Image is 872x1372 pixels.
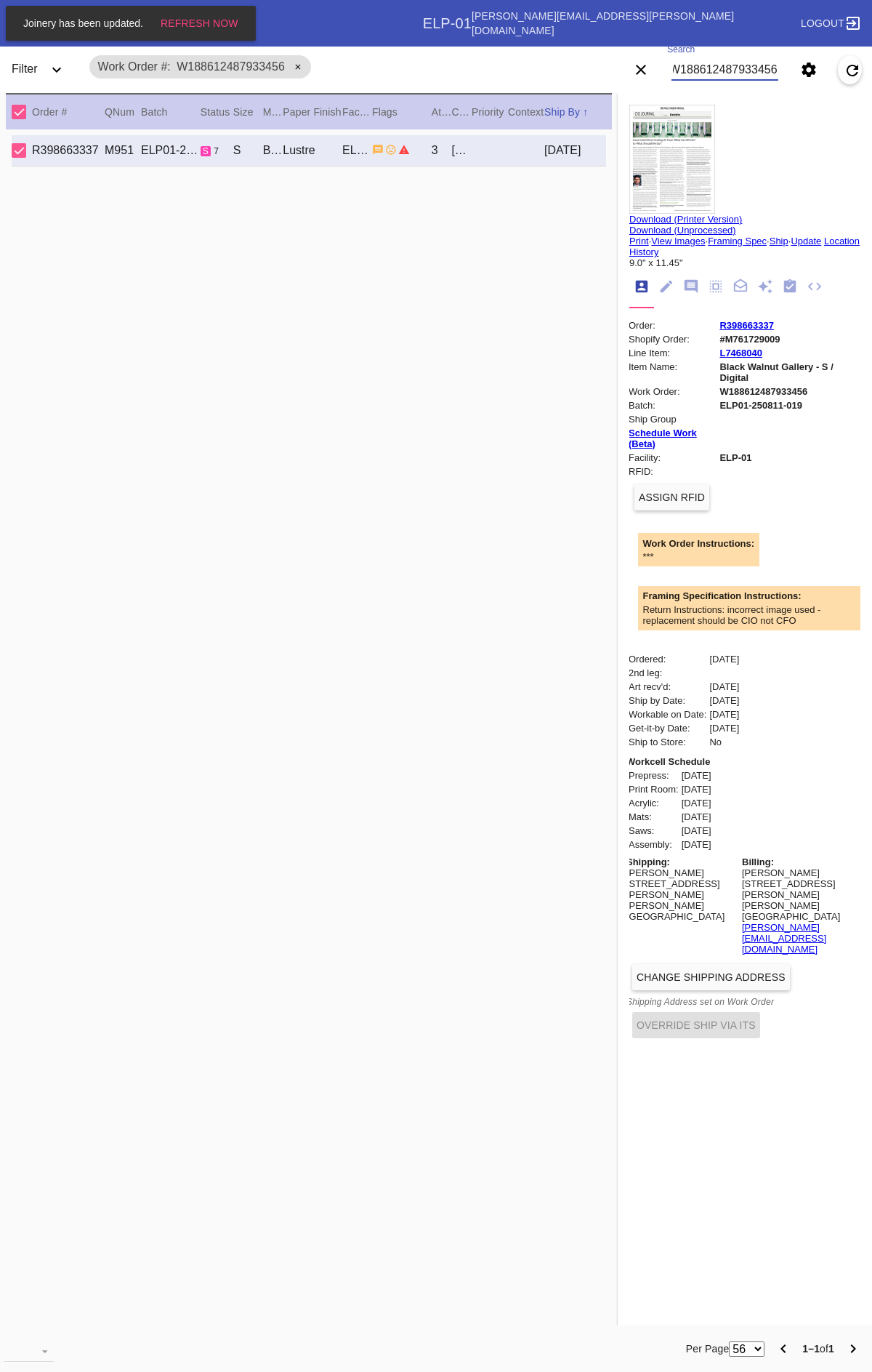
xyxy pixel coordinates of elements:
[629,428,697,449] a: Schedule Work (Beta)
[639,492,705,503] span: Assign RFID
[719,385,856,398] td: W188612487933456
[19,17,148,29] span: Joinery has been updated.
[432,144,452,157] div: 3
[629,225,736,236] a: Download (Unprocessed)
[628,452,717,464] td: Facility:
[283,103,342,121] div: Paper Finish
[632,964,790,990] button: Change Shipping Address
[658,278,674,296] ng-md-icon: Work Order Fields
[472,10,734,36] a: [PERSON_NAME][EMAIL_ADDRESS][PERSON_NAME][DOMAIN_NAME]
[283,144,342,157] div: Lustre
[628,413,717,425] td: Ship Group
[432,103,452,121] div: Attempt
[4,1340,54,1362] md-select: download-file: Download...
[794,55,823,84] button: Settings
[451,103,472,121] div: Customer
[681,811,712,823] td: [DATE]
[681,825,712,837] td: [DATE]
[708,708,740,721] td: [DATE]
[708,694,740,707] td: [DATE]
[398,143,410,156] span: Mat dimensions aren't 1/4" smaller than artwork
[372,143,384,156] span: Has instructions from customer. Has instructions from business.
[628,361,717,384] td: Item Name:
[719,399,856,412] td: ELP01-250811-019
[732,278,748,296] ng-md-icon: Package Note
[796,10,860,36] a: Logout
[342,144,372,157] div: ELP-01
[629,214,742,225] a: Download (Printer Version)
[451,144,472,157] div: [PERSON_NAME]
[628,653,707,665] td: Ordered:
[98,60,171,73] span: Work Order #
[629,236,860,257] a: Location History
[508,103,544,121] div: Context
[628,736,707,748] td: Ship to Store:
[681,838,712,851] td: [DATE]
[544,103,606,121] div: Ship By ↑
[583,106,588,118] span: ↑
[544,144,606,157] div: [DATE]
[637,971,786,983] span: Change Shipping Address
[757,278,773,296] ng-md-icon: Add Ons
[201,103,233,121] div: Status
[628,347,717,359] td: Line Item:
[372,103,432,121] div: Flags
[628,722,707,734] td: Get-it-by Date:
[769,1334,798,1363] button: Previous Page
[544,106,580,118] span: Ship By
[708,278,724,296] ng-md-icon: Measurements
[719,361,856,384] td: Black Walnut Gallery - S / Digital
[233,106,254,118] span: Size
[634,278,650,296] ng-md-icon: Order Info
[628,838,679,851] td: Assembly:
[105,144,141,157] div: M951
[683,278,699,296] ng-md-icon: Notes
[628,385,717,398] td: Work Order:
[643,538,755,549] div: Work Order Instructions:
[385,143,397,156] span: replacement
[628,811,679,823] td: Mats:
[643,604,865,626] div: Return Instructions: incorrect image used - replacement should be CIO not CFO
[161,17,238,29] span: Refresh Now
[12,135,606,167] div: Select Work OrderR398663337M951ELP01-250811-019Started 7 workflow steps remainingSBlack Walnut (G...
[686,1340,730,1357] label: Per Page
[782,278,798,296] ng-md-icon: Workflow
[802,1343,820,1355] b: 1–1
[719,452,856,464] td: ELP-01
[628,319,717,332] td: Order:
[626,867,738,878] div: [PERSON_NAME]
[839,1334,868,1363] button: Next Page
[807,278,823,296] ng-md-icon: JSON Files
[708,681,740,693] td: [DATE]
[742,867,853,878] div: [PERSON_NAME]
[634,484,709,510] button: Assign RFID
[628,708,707,721] td: Workable on Date:
[629,214,860,268] div: · · · ·
[838,55,862,84] button: Refresh
[628,694,707,707] td: Ship by Date:
[629,105,715,214] img: 7c9262780d462e97e9755c499198e78b3d5f75a7cd49635d00d5817e7e5f70e882519c42dd5316961eb5fe374793f7c35...
[637,1019,756,1031] span: Override Ship via ITS
[626,55,655,84] button: Clear filters
[214,146,219,156] span: 7 workflow steps remaining
[141,144,201,157] div: ELP01-250811-019
[708,653,740,665] td: [DATE]
[626,857,670,867] b: Shipping:
[12,100,33,124] md-checkbox: Select All
[629,236,649,246] a: Print
[626,911,738,922] div: [GEOGRAPHIC_DATA]
[626,756,710,767] b: Workcell Schedule
[681,769,712,782] td: [DATE]
[203,146,209,156] span: s
[628,797,679,809] td: Acrylic:
[42,55,71,84] button: Expand
[628,769,679,782] td: Prepress:
[628,465,717,478] td: RFID:
[626,997,774,1007] i: Shipping Address set on Work Order
[233,103,263,121] div: Size
[263,103,283,121] div: Moulding / Mat
[632,1012,760,1038] button: Override Ship via ITS
[342,103,372,121] div: Facility
[742,911,853,922] div: [GEOGRAPHIC_DATA]
[472,106,504,118] span: Priority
